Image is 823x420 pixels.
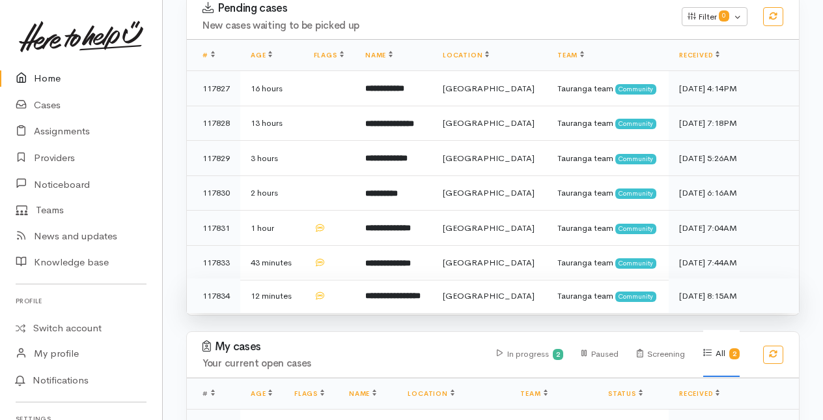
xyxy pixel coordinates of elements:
span: Community [615,258,656,269]
div: All [703,330,740,377]
td: 13 hours [240,106,303,141]
div: In progress [497,331,564,377]
td: Tauranga team [547,106,669,141]
td: Tauranga team [547,175,669,211]
b: 2 [732,350,736,358]
a: Received [679,389,719,398]
a: Flags [294,389,324,398]
div: Screening [637,331,685,377]
td: 117829 [187,141,240,176]
td: 1 hour [240,211,303,246]
span: Community [615,84,656,95]
td: 117833 [187,245,240,280]
span: [GEOGRAPHIC_DATA] [443,257,535,268]
span: [GEOGRAPHIC_DATA] [443,222,535,233]
span: [GEOGRAPHIC_DATA] [443,83,535,94]
span: [GEOGRAPHIC_DATA] [443,187,535,198]
a: Team [557,51,584,59]
td: Tauranga team [547,141,669,176]
a: Received [679,51,719,59]
td: 16 hours [240,71,303,106]
h4: New cases waiting to be picked up [202,20,666,31]
td: 117827 [187,71,240,106]
td: Tauranga team [547,278,669,313]
h3: My cases [202,340,481,353]
span: [GEOGRAPHIC_DATA] [443,290,535,301]
td: [DATE] 4:14PM [669,71,799,106]
a: Status [608,389,643,398]
a: Age [251,389,272,398]
a: Name [365,51,393,59]
span: # [202,389,215,398]
td: 43 minutes [240,245,303,280]
div: Paused [581,331,619,377]
span: Community [615,188,656,199]
td: [DATE] 6:16AM [669,175,799,211]
span: [GEOGRAPHIC_DATA] [443,117,535,128]
h3: Pending cases [202,2,666,15]
td: 3 hours [240,141,303,176]
td: [DATE] 8:15AM [669,278,799,313]
button: Filter0 [682,7,747,27]
span: Community [615,119,656,129]
td: Tauranga team [547,71,669,106]
span: Community [615,224,656,234]
h6: Profile [16,292,146,310]
td: 117830 [187,175,240,211]
td: 117828 [187,106,240,141]
td: Tauranga team [547,245,669,280]
td: 117831 [187,211,240,246]
td: 2 hours [240,175,303,211]
td: [DATE] 7:04AM [669,211,799,246]
td: Tauranga team [547,211,669,246]
td: [DATE] 7:18PM [669,106,799,141]
span: Community [615,154,656,164]
a: Flags [314,51,344,59]
a: Team [520,389,547,398]
a: Location [443,51,489,59]
td: [DATE] 5:26AM [669,141,799,176]
a: Name [349,389,376,398]
td: 117834 [187,278,240,313]
span: Community [615,292,656,302]
span: [GEOGRAPHIC_DATA] [443,153,535,164]
td: [DATE] 7:44AM [669,245,799,280]
span: 0 [719,10,729,21]
b: 2 [556,350,560,359]
a: # [202,51,215,59]
a: Location [408,389,454,398]
h4: Your current open cases [202,358,481,369]
td: 12 minutes [240,278,303,313]
a: Age [251,51,272,59]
